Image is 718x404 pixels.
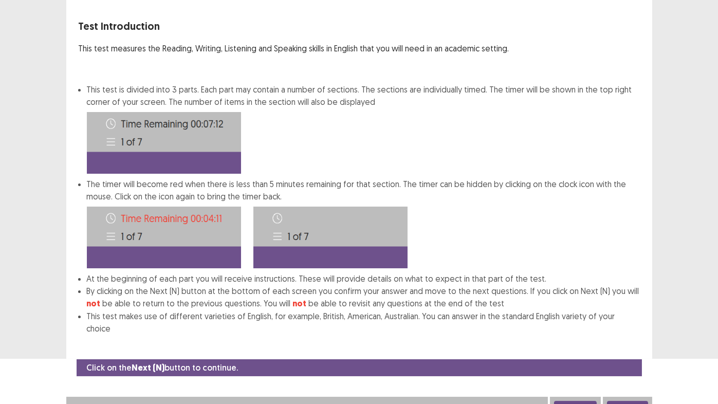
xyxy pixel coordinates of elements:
[87,207,241,268] img: Time-image
[87,272,640,285] li: At the beginning of each part you will receive instructions. These will provide details on what t...
[79,19,640,34] p: Test Introduction
[87,112,241,174] img: Time-image
[87,298,101,309] strong: not
[87,83,640,174] li: This test is divided into 3 parts. Each part may contain a number of sections. The sections are i...
[87,361,238,374] p: Click on the button to continue.
[132,362,165,373] strong: Next (N)
[79,42,640,54] p: This test measures the Reading, Writing, Listening and Speaking skills in English that you will n...
[293,298,307,309] strong: not
[87,285,640,310] li: By clicking on the Next (N) button at the bottom of each screen you confirm your answer and move ...
[87,310,640,335] li: This test makes use of different varieties of English, for example, British, American, Australian...
[87,178,640,272] li: The timer will become red when there is less than 5 minutes remaining for that section. The timer...
[253,207,408,268] img: Time-image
